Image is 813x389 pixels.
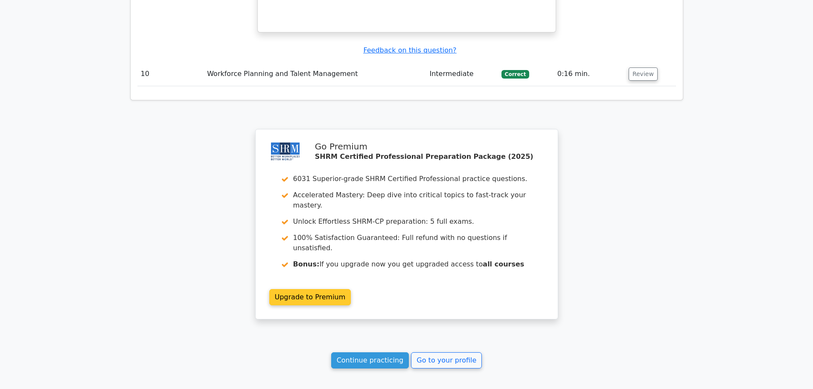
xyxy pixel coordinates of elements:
[411,352,482,369] a: Go to your profile
[363,46,456,54] a: Feedback on this question?
[137,62,204,86] td: 10
[629,67,658,81] button: Review
[269,289,351,305] a: Upgrade to Premium
[554,62,625,86] td: 0:16 min.
[331,352,409,369] a: Continue practicing
[426,62,498,86] td: Intermediate
[501,70,529,79] span: Correct
[204,62,426,86] td: Workforce Planning and Talent Management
